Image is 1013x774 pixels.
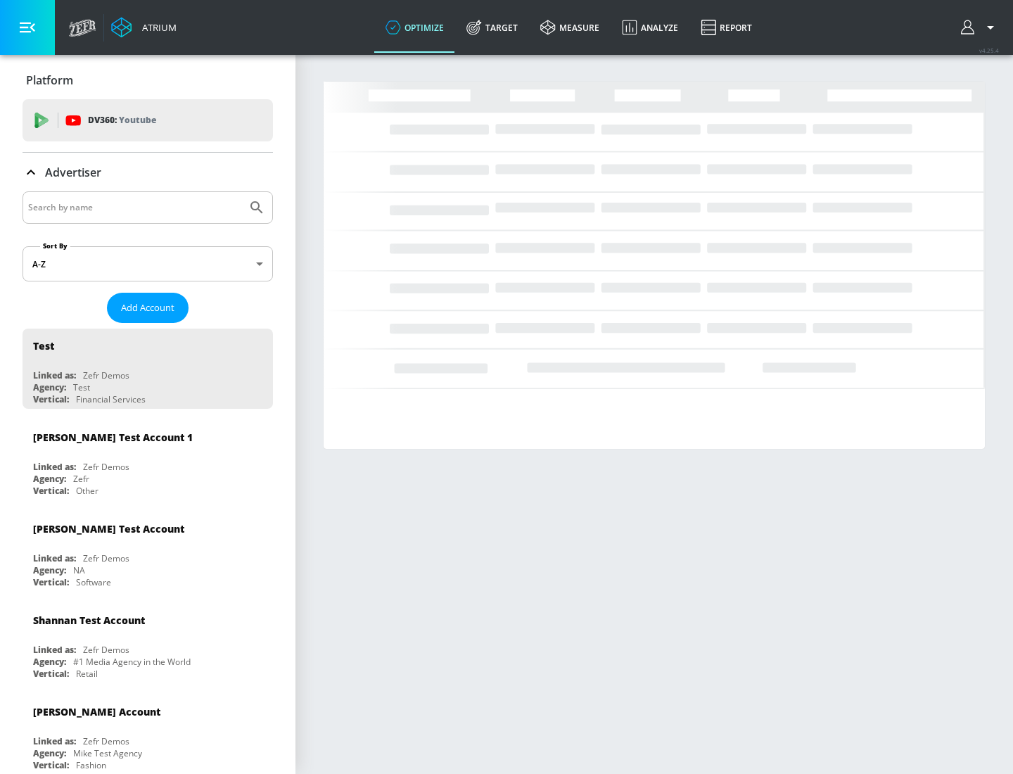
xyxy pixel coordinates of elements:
[73,656,191,668] div: #1 Media Agency in the World
[33,668,69,680] div: Vertical:
[83,369,129,381] div: Zefr Demos
[76,759,106,771] div: Fashion
[83,552,129,564] div: Zefr Demos
[111,17,177,38] a: Atrium
[23,512,273,592] div: [PERSON_NAME] Test AccountLinked as:Zefr DemosAgency:NAVertical:Software
[119,113,156,127] p: Youtube
[33,735,76,747] div: Linked as:
[33,431,193,444] div: [PERSON_NAME] Test Account 1
[23,246,273,281] div: A-Z
[40,241,70,250] label: Sort By
[83,735,129,747] div: Zefr Demos
[73,564,85,576] div: NA
[76,485,98,497] div: Other
[23,603,273,683] div: Shannan Test AccountLinked as:Zefr DemosAgency:#1 Media Agency in the WorldVertical:Retail
[33,552,76,564] div: Linked as:
[76,393,146,405] div: Financial Services
[23,99,273,141] div: DV360: Youtube
[83,644,129,656] div: Zefr Demos
[136,21,177,34] div: Atrium
[33,705,160,718] div: [PERSON_NAME] Account
[33,461,76,473] div: Linked as:
[33,339,54,353] div: Test
[611,2,689,53] a: Analyze
[28,198,241,217] input: Search by name
[73,747,142,759] div: Mike Test Agency
[529,2,611,53] a: measure
[33,656,66,668] div: Agency:
[979,46,999,54] span: v 4.25.4
[88,113,156,128] p: DV360:
[33,759,69,771] div: Vertical:
[83,461,129,473] div: Zefr Demos
[23,61,273,100] div: Platform
[33,381,66,393] div: Agency:
[33,522,184,535] div: [PERSON_NAME] Test Account
[33,564,66,576] div: Agency:
[23,420,273,500] div: [PERSON_NAME] Test Account 1Linked as:Zefr DemosAgency:ZefrVertical:Other
[73,473,89,485] div: Zefr
[26,72,73,88] p: Platform
[33,747,66,759] div: Agency:
[45,165,101,180] p: Advertiser
[33,644,76,656] div: Linked as:
[76,668,98,680] div: Retail
[455,2,529,53] a: Target
[121,300,174,316] span: Add Account
[107,293,189,323] button: Add Account
[73,381,90,393] div: Test
[374,2,455,53] a: optimize
[33,485,69,497] div: Vertical:
[689,2,763,53] a: Report
[33,393,69,405] div: Vertical:
[33,369,76,381] div: Linked as:
[23,329,273,409] div: TestLinked as:Zefr DemosAgency:TestVertical:Financial Services
[33,576,69,588] div: Vertical:
[76,576,111,588] div: Software
[33,614,145,627] div: Shannan Test Account
[23,153,273,192] div: Advertiser
[33,473,66,485] div: Agency:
